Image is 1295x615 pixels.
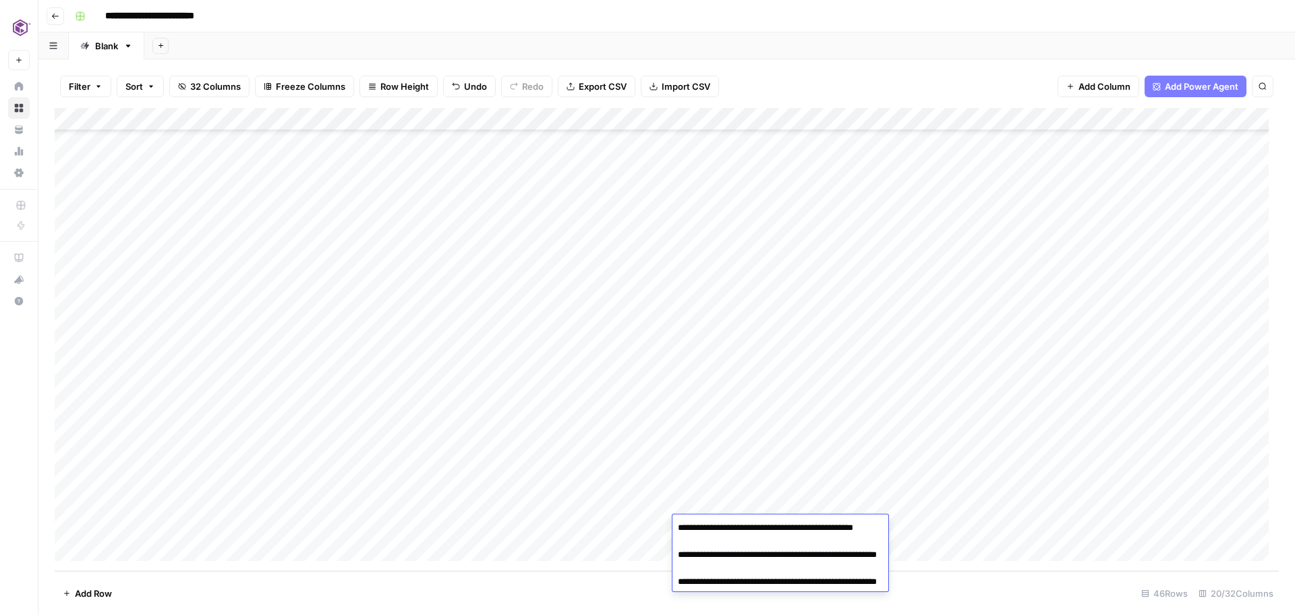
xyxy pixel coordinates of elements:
[359,76,438,97] button: Row Height
[8,269,30,290] button: What's new?
[69,80,90,93] span: Filter
[276,80,345,93] span: Freeze Columns
[1193,583,1279,604] div: 20/32 Columns
[8,97,30,119] a: Browse
[190,80,241,93] span: 32 Columns
[522,80,544,93] span: Redo
[117,76,164,97] button: Sort
[579,80,627,93] span: Export CSV
[1145,76,1246,97] button: Add Power Agent
[1136,583,1193,604] div: 46 Rows
[8,162,30,184] a: Settings
[8,11,30,45] button: Workspace: Commvault
[464,80,487,93] span: Undo
[255,76,354,97] button: Freeze Columns
[8,290,30,312] button: Help + Support
[8,119,30,140] a: Your Data
[125,80,143,93] span: Sort
[380,80,429,93] span: Row Height
[95,39,118,53] div: Blank
[55,583,120,604] button: Add Row
[60,76,111,97] button: Filter
[1078,80,1130,93] span: Add Column
[69,32,144,59] a: Blank
[169,76,250,97] button: 32 Columns
[641,76,719,97] button: Import CSV
[75,587,112,600] span: Add Row
[9,269,29,290] div: What's new?
[443,76,496,97] button: Undo
[1058,76,1139,97] button: Add Column
[8,16,32,40] img: Commvault Logo
[558,76,635,97] button: Export CSV
[8,247,30,269] a: AirOps Academy
[662,80,710,93] span: Import CSV
[8,76,30,97] a: Home
[8,140,30,162] a: Usage
[1165,80,1238,93] span: Add Power Agent
[501,76,552,97] button: Redo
